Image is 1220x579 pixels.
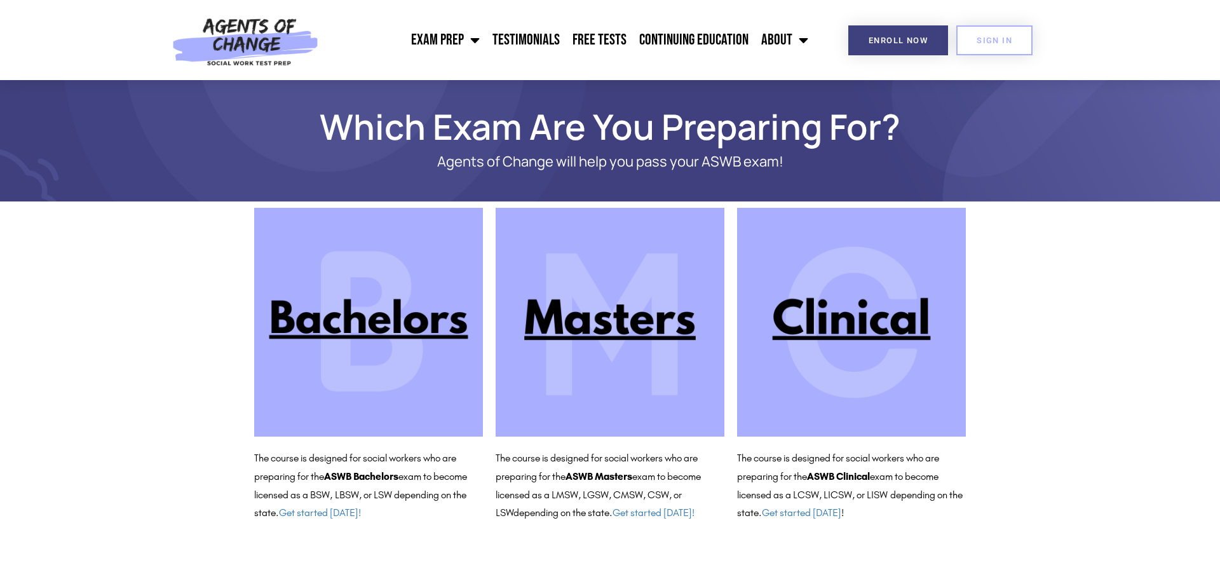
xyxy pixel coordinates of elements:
[759,507,844,519] span: . !
[977,36,1012,44] span: SIGN IN
[496,449,724,522] p: The course is designed for social workers who are preparing for the exam to become licensed as a ...
[613,507,695,519] a: Get started [DATE]!
[248,112,972,141] h1: Which Exam Are You Preparing For?
[755,24,815,56] a: About
[324,470,398,482] b: ASWB Bachelors
[299,154,921,170] p: Agents of Change will help you pass your ASWB exam!
[737,449,966,522] p: The course is designed for social workers who are preparing for the exam to become licensed as a ...
[279,507,361,519] a: Get started [DATE]!
[486,24,566,56] a: Testimonials
[254,449,483,522] p: The course is designed for social workers who are preparing for the exam to become licensed as a ...
[566,470,632,482] b: ASWB Masters
[325,24,815,56] nav: Menu
[762,507,841,519] a: Get started [DATE]
[633,24,755,56] a: Continuing Education
[566,24,633,56] a: Free Tests
[405,24,486,56] a: Exam Prep
[956,25,1033,55] a: SIGN IN
[848,25,948,55] a: Enroll Now
[869,36,928,44] span: Enroll Now
[513,507,695,519] span: depending on the state.
[807,470,870,482] b: ASWB Clinical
